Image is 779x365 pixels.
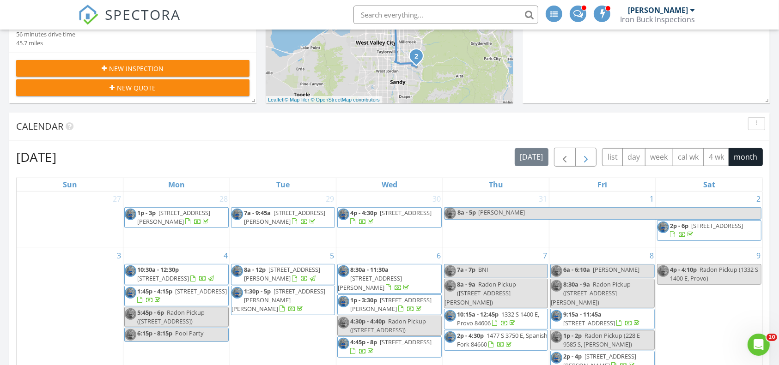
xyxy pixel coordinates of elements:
span: 4p - 4:30p [350,209,377,217]
a: 8:30a - 11:30a [STREET_ADDRESS][PERSON_NAME] [338,265,411,291]
a: © OpenStreetMap contributors [311,97,380,102]
a: 7a - 9:45a [STREET_ADDRESS][PERSON_NAME] [244,209,325,226]
a: Sunday [61,178,79,191]
span: [STREET_ADDRESS] [691,221,743,230]
a: Go to August 6, 2025 [435,248,443,263]
a: 4p - 4:30p [STREET_ADDRESS] [337,207,442,228]
a: 1p - 3p [STREET_ADDRESS][PERSON_NAME] [124,207,229,228]
span: New Quote [117,83,156,93]
a: 4p - 4:30p [STREET_ADDRESS] [350,209,432,226]
a: Tuesday [274,178,292,191]
a: 8:30a - 11:30a [STREET_ADDRESS][PERSON_NAME] [337,264,442,294]
a: Thursday [487,178,505,191]
span: Radon Pickup ([STREET_ADDRESS]) [137,308,205,325]
a: 1p - 3p [STREET_ADDRESS][PERSON_NAME] [137,209,210,226]
a: 7a - 9:45a [STREET_ADDRESS][PERSON_NAME] [231,207,335,228]
iframe: Intercom live chat [748,334,770,356]
span: 10 [767,334,777,341]
span: [STREET_ADDRESS] [380,209,432,217]
a: 1p - 3:30p [STREET_ADDRESS][PERSON_NAME] [350,296,432,313]
span: Radon Pickup (228 E 9585 S, [PERSON_NAME]) [563,331,640,348]
span: 4:45p - 8p [350,338,377,346]
span: 9:15a - 11:45a [563,310,602,318]
button: list [602,148,623,166]
a: 2p - 4:30p 1477 S 3750 E, Spanish Fork 84660 [444,330,548,351]
span: 1:30p - 5p [244,287,271,295]
td: Go to August 1, 2025 [549,191,656,248]
span: 8:30a - 9a [563,280,590,288]
a: 1:45p - 4:15p [STREET_ADDRESS] [124,286,229,306]
span: Radon Pickup ([STREET_ADDRESS]) [350,317,426,334]
span: 8a - 5p [457,208,476,219]
a: Go to August 4, 2025 [222,248,230,263]
div: 56 minutes drive time [16,30,75,39]
img: barn.jpg [444,280,456,292]
span: 8a - 9a [457,280,475,288]
img: barn.jpg [338,209,349,220]
td: Go to July 31, 2025 [443,191,549,248]
div: Iron Buck Inspections [620,15,695,24]
img: barn.jpg [231,265,243,277]
a: Saturday [701,178,717,191]
img: barn.jpg [551,265,562,277]
span: Radon Pickup ([STREET_ADDRESS][PERSON_NAME]) [551,280,631,306]
img: barn.jpg [338,296,349,307]
a: Go to August 3, 2025 [115,248,123,263]
span: 7a - 7p [457,265,475,274]
img: barn.jpg [125,209,136,220]
a: Leaflet [268,97,283,102]
a: Go to August 5, 2025 [328,248,336,263]
span: 10:15a - 12:45p [457,310,499,318]
span: 2p - 4:30p [457,331,484,340]
button: [DATE] [515,148,548,166]
span: 5:45p - 6p [137,308,164,317]
img: barn.jpg [338,265,349,277]
span: 1p - 2p [563,331,582,340]
span: 6:15p - 8:15p [137,329,172,337]
span: 4p - 4:10p [670,265,697,274]
a: 1:30p - 5p [STREET_ADDRESS][PERSON_NAME][PERSON_NAME] [231,287,325,313]
a: 10:15a - 12:45p 1332 S 1400 E, Provo 84606 [444,309,548,329]
i: 2 [414,54,418,60]
a: Go to July 30, 2025 [431,191,443,206]
a: 9:15a - 11:45a [STREET_ADDRESS] [563,310,641,327]
div: 7157 E Manor Dr, Cottonwood Heights, UT 84121 [416,56,422,61]
span: 8:30a - 11:30a [350,265,389,274]
span: 10:30a - 12:30p [137,265,179,274]
button: Next month [575,148,597,167]
a: 4:45p - 8p [STREET_ADDRESS] [337,336,442,357]
td: Go to August 2, 2025 [656,191,762,248]
img: barn.jpg [444,331,456,343]
td: Go to July 29, 2025 [230,191,336,248]
td: Go to July 27, 2025 [17,191,123,248]
span: [STREET_ADDRESS][PERSON_NAME][PERSON_NAME] [231,287,325,313]
a: Go to August 2, 2025 [755,191,762,206]
button: New Quote [16,79,250,96]
img: barn.jpg [444,208,456,219]
span: [PERSON_NAME] [593,265,639,274]
span: [STREET_ADDRESS] [563,319,615,327]
a: 1:30p - 5p [STREET_ADDRESS][PERSON_NAME][PERSON_NAME] [231,286,335,316]
a: Go to July 29, 2025 [324,191,336,206]
a: Go to August 9, 2025 [755,248,762,263]
img: barn.jpg [125,308,136,320]
a: Go to August 1, 2025 [648,191,656,206]
img: barn.jpg [551,331,562,343]
td: Go to July 30, 2025 [336,191,443,248]
img: barn.jpg [125,265,136,277]
img: barn.jpg [231,287,243,299]
a: © MapTiler [285,97,310,102]
span: [STREET_ADDRESS] [137,274,189,282]
span: Radon Pickup (1332 S 1400 E, Provo) [670,265,758,282]
input: Search everything... [353,6,538,24]
span: [STREET_ADDRESS][PERSON_NAME] [137,209,210,226]
img: barn.jpg [231,209,243,220]
span: New Inspection [110,64,164,73]
span: 7a - 9:45a [244,209,271,217]
a: Go to July 27, 2025 [111,191,123,206]
a: Go to July 31, 2025 [537,191,549,206]
a: Monday [166,178,187,191]
a: 9:15a - 11:45a [STREET_ADDRESS] [550,309,655,329]
button: 4 wk [703,148,729,166]
a: Wednesday [380,178,399,191]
